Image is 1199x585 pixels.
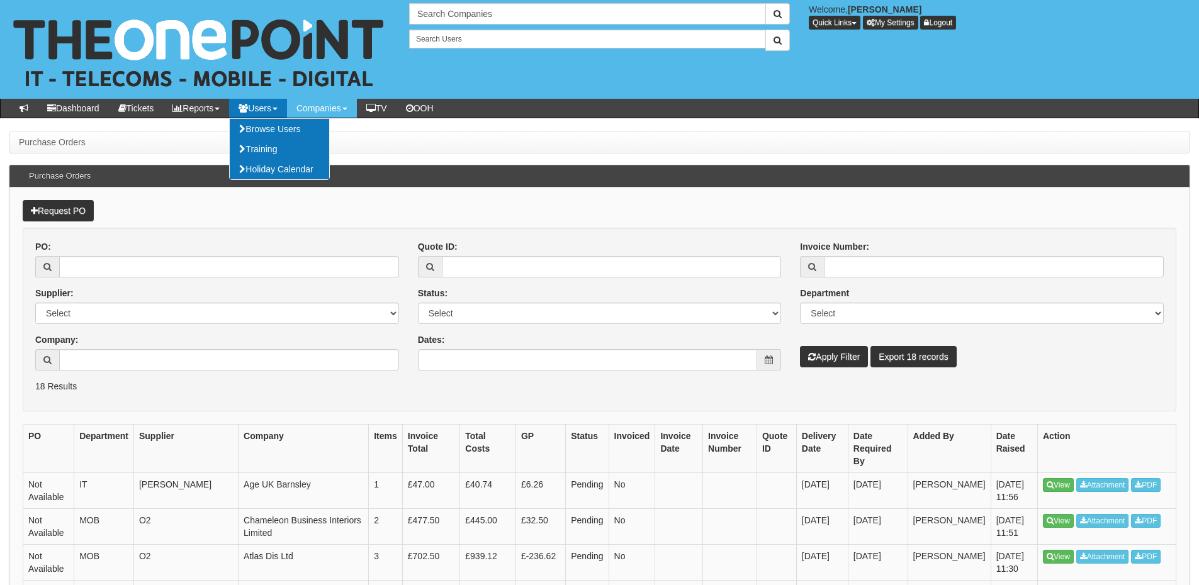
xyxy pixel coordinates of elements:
[566,544,609,580] td: Pending
[35,333,78,346] label: Company:
[908,508,991,544] td: [PERSON_NAME]
[848,508,908,544] td: [DATE]
[369,472,403,508] td: 1
[460,508,516,544] td: £445.00
[1076,550,1129,564] a: Attachment
[23,544,74,580] td: Not Available
[1076,478,1129,492] a: Attachment
[800,287,849,299] label: Department
[230,119,329,139] a: Browse Users
[239,424,369,472] th: Company
[418,240,458,253] label: Quote ID:
[1043,478,1074,492] a: View
[460,472,516,508] td: £40.74
[23,424,74,472] th: PO
[23,472,74,508] td: Not Available
[23,508,74,544] td: Not Available
[800,346,868,367] button: Apply Filter
[35,287,74,299] label: Supplier:
[991,424,1037,472] th: Date Raised
[397,99,443,118] a: OOH
[809,16,860,30] button: Quick Links
[402,424,459,472] th: Invoice Total
[287,99,357,118] a: Companies
[133,472,238,508] td: [PERSON_NAME]
[1038,424,1176,472] th: Action
[369,508,403,544] td: 2
[74,424,134,472] th: Department
[357,99,397,118] a: TV
[23,200,94,221] a: Request PO
[609,508,655,544] td: No
[609,424,655,472] th: Invoiced
[655,424,703,472] th: Invoice Date
[609,472,655,508] td: No
[109,99,164,118] a: Tickets
[74,508,134,544] td: MOB
[74,472,134,508] td: IT
[796,472,848,508] td: [DATE]
[991,508,1037,544] td: [DATE] 11:51
[239,508,369,544] td: Chameleon Business Interiors Limited
[229,99,287,118] a: Users
[515,472,565,508] td: £6.26
[460,544,516,580] td: £939.12
[23,165,97,187] h3: Purchase Orders
[908,424,991,472] th: Added By
[163,99,229,118] a: Reports
[515,508,565,544] td: £32.50
[609,544,655,580] td: No
[796,544,848,580] td: [DATE]
[848,424,908,472] th: Date Required By
[1131,478,1161,492] a: PDF
[848,472,908,508] td: [DATE]
[863,16,918,30] a: My Settings
[230,139,329,159] a: Training
[19,136,86,148] li: Purchase Orders
[991,472,1037,508] td: [DATE] 11:56
[908,544,991,580] td: [PERSON_NAME]
[369,544,403,580] td: 3
[566,472,609,508] td: Pending
[409,30,766,48] input: Search Users
[800,240,869,253] label: Invoice Number:
[920,16,956,30] a: Logout
[133,544,238,580] td: O2
[239,472,369,508] td: Age UK Barnsley
[402,544,459,580] td: £702.50
[460,424,516,472] th: Total Costs
[239,544,369,580] td: Atlas Dis Ltd
[230,159,329,179] a: Holiday Calendar
[1076,514,1129,528] a: Attachment
[870,346,957,367] a: Export 18 records
[1043,514,1074,528] a: View
[402,472,459,508] td: £47.00
[796,508,848,544] td: [DATE]
[35,380,1164,393] p: 18 Results
[74,544,134,580] td: MOB
[566,424,609,472] th: Status
[402,508,459,544] td: £477.50
[418,287,448,299] label: Status:
[848,544,908,580] td: [DATE]
[757,424,796,472] th: Quote ID
[848,4,921,14] b: [PERSON_NAME]
[991,544,1037,580] td: [DATE] 11:30
[35,240,51,253] label: PO:
[515,544,565,580] td: £-236.62
[703,424,757,472] th: Invoice Number
[133,508,238,544] td: O2
[1043,550,1074,564] a: View
[1131,550,1161,564] a: PDF
[515,424,565,472] th: GP
[38,99,109,118] a: Dashboard
[908,472,991,508] td: [PERSON_NAME]
[799,3,1199,30] div: Welcome,
[796,424,848,472] th: Delivery Date
[1131,514,1161,528] a: PDF
[566,508,609,544] td: Pending
[409,3,766,25] input: Search Companies
[133,424,238,472] th: Supplier
[369,424,403,472] th: Items
[418,333,445,346] label: Dates:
